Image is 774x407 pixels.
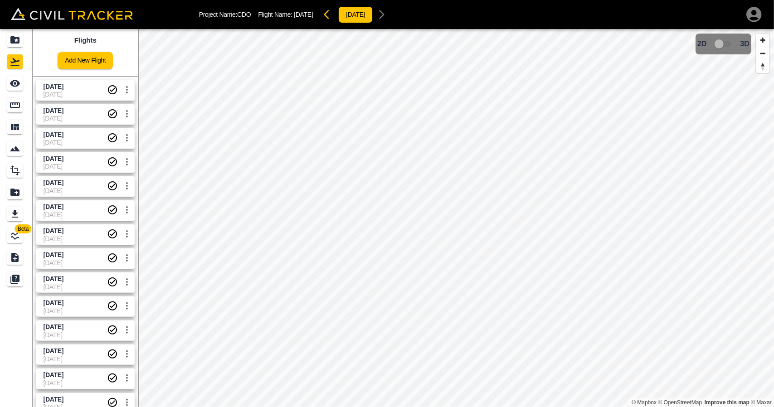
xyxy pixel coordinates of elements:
[294,11,313,18] span: [DATE]
[338,6,373,23] button: [DATE]
[705,399,750,406] a: Map feedback
[138,29,774,407] canvas: Map
[711,35,737,53] span: 3D model not uploaded yet
[756,34,769,47] button: Zoom in
[658,399,702,406] a: OpenStreetMap
[756,47,769,60] button: Zoom out
[199,11,251,18] p: Project Name: CDO
[756,60,769,73] button: Reset bearing to north
[751,399,772,406] a: Maxar
[740,40,750,48] span: 3D
[258,11,313,18] p: Flight Name:
[697,40,706,48] span: 2D
[11,8,133,20] img: Civil Tracker
[632,399,657,406] a: Mapbox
